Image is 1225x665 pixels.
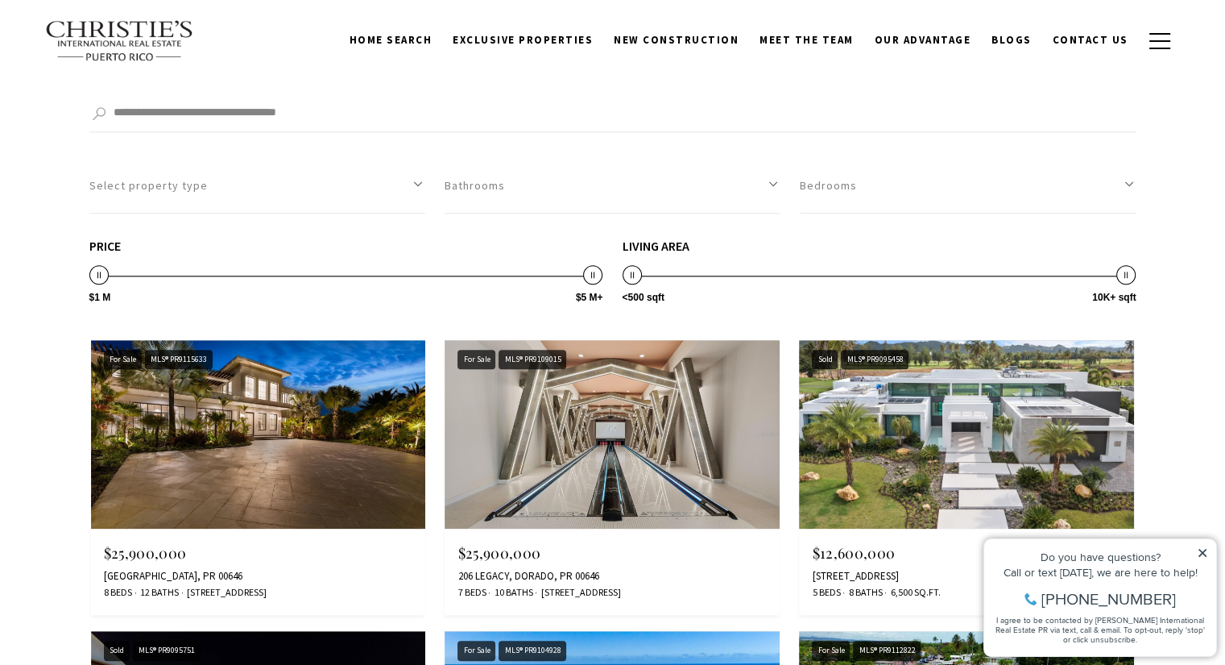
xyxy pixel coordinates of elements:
[183,586,267,600] span: [STREET_ADDRESS]
[104,543,187,563] span: $25,900,000
[1042,25,1139,56] a: Contact Us
[17,36,233,48] div: Do you have questions?
[853,641,921,661] div: MLS® PR9112822
[66,76,201,92] span: [PHONE_NUMBER]
[603,25,749,56] a: New Construction
[841,350,908,370] div: MLS® PR9095458
[20,99,230,130] span: I agree to be contacted by [PERSON_NAME] International Real Estate PR via text, call & email. To ...
[875,33,971,47] span: Our Advantage
[812,543,895,563] span: $12,600,000
[991,33,1032,47] span: Blogs
[749,25,864,56] a: Meet the Team
[457,350,495,370] div: For Sale
[89,158,425,214] button: Select property type
[457,570,767,583] div: 206 LEGACY, DORADO, PR 00646
[812,586,840,600] span: 5 Beds
[490,586,532,600] span: 10 Baths
[457,641,495,661] div: For Sale
[17,52,233,63] div: Call or text [DATE], we are here to help!
[1092,293,1136,302] span: 10K+ sqft
[812,350,838,370] div: Sold
[89,293,111,302] span: $1 M
[799,340,1134,529] img: Sold
[886,586,940,600] span: 6,500 Sq.Ft.
[91,340,426,616] a: For Sale For Sale MLS® PR9115633 $25,900,000 [GEOGRAPHIC_DATA], PR 00646 8 Beds 12 Baths [STREET_...
[339,25,443,56] a: Home Search
[45,20,195,62] img: Christie's International Real Estate text transparent background
[104,570,413,583] div: [GEOGRAPHIC_DATA], PR 00646
[1139,18,1181,64] button: button
[844,586,882,600] span: 8 Baths
[623,293,664,302] span: <500 sqft
[104,586,132,600] span: 8 Beds
[145,350,213,370] div: MLS® PR9115633
[799,340,1134,616] a: Sold Sold MLS® PR9095458 $12,600,000 [STREET_ADDRESS] 5 Beds 8 Baths 6,500 Sq.Ft.
[445,158,780,214] button: Bathrooms
[442,25,603,56] a: Exclusive Properties
[91,340,426,529] img: For Sale
[614,33,739,47] span: New Construction
[800,158,1136,214] button: Bedrooms
[133,641,201,661] div: MLS® PR9095751
[576,293,603,302] span: $5 M+
[812,641,850,661] div: For Sale
[457,586,486,600] span: 7 Beds
[536,586,620,600] span: [STREET_ADDRESS]
[1053,33,1128,47] span: Contact Us
[104,641,130,661] div: Sold
[499,641,566,661] div: MLS® PR9104928
[457,543,540,563] span: $25,900,000
[864,25,982,56] a: Our Advantage
[104,350,142,370] div: For Sale
[499,350,566,370] div: MLS® PR9109015
[812,570,1121,583] div: [STREET_ADDRESS]
[445,340,780,529] img: For Sale
[981,25,1042,56] a: Blogs
[445,340,780,616] a: For Sale For Sale MLS® PR9109015 $25,900,000 206 LEGACY, DORADO, PR 00646 7 Beds 10 Baths [STREET...
[136,586,179,600] span: 12 Baths
[453,33,593,47] span: Exclusive Properties
[89,96,1136,132] input: Search by Address, City, or Neighborhood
